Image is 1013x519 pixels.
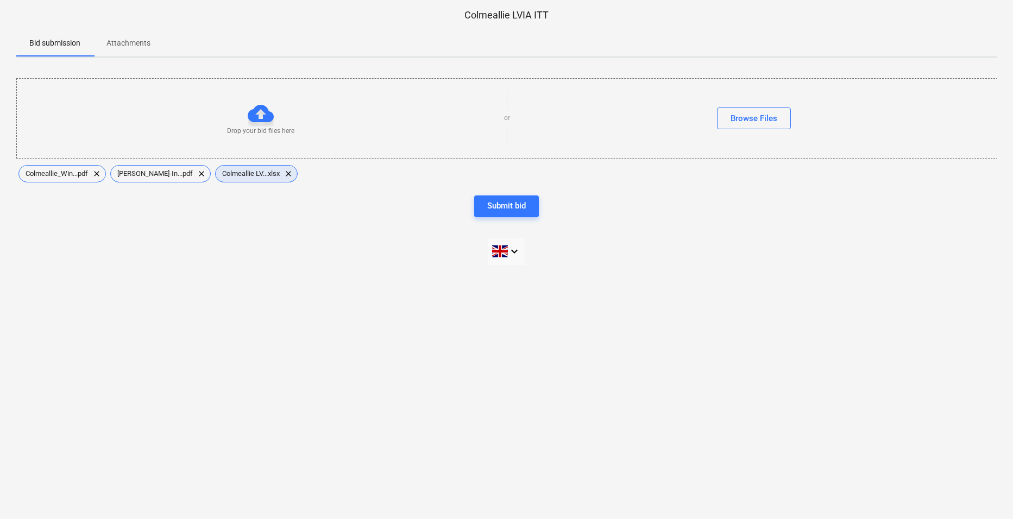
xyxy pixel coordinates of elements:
[215,165,298,182] div: Colmeallie LV...xlsx
[731,111,777,125] div: Browse Files
[504,113,510,123] p: or
[16,78,998,158] div: Drop your bid files hereorBrowse Files
[487,199,526,213] div: Submit bid
[106,37,150,49] p: Attachments
[19,169,95,178] span: Colmeallie_Win...pdf
[717,107,791,129] button: Browse Files
[195,167,208,180] span: clear
[474,195,539,217] button: Submit bid
[18,165,106,182] div: Colmeallie_Win...pdf
[16,9,997,22] p: Colmeallie LVIA ITT
[110,165,211,182] div: [PERSON_NAME]-In...pdf
[29,37,80,49] p: Bid submission
[227,126,294,136] p: Drop your bid files here
[508,245,521,258] i: keyboard_arrow_down
[216,169,286,178] span: Colmeallie LV...xlsx
[282,167,295,180] span: clear
[90,167,103,180] span: clear
[111,169,199,178] span: [PERSON_NAME]-In...pdf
